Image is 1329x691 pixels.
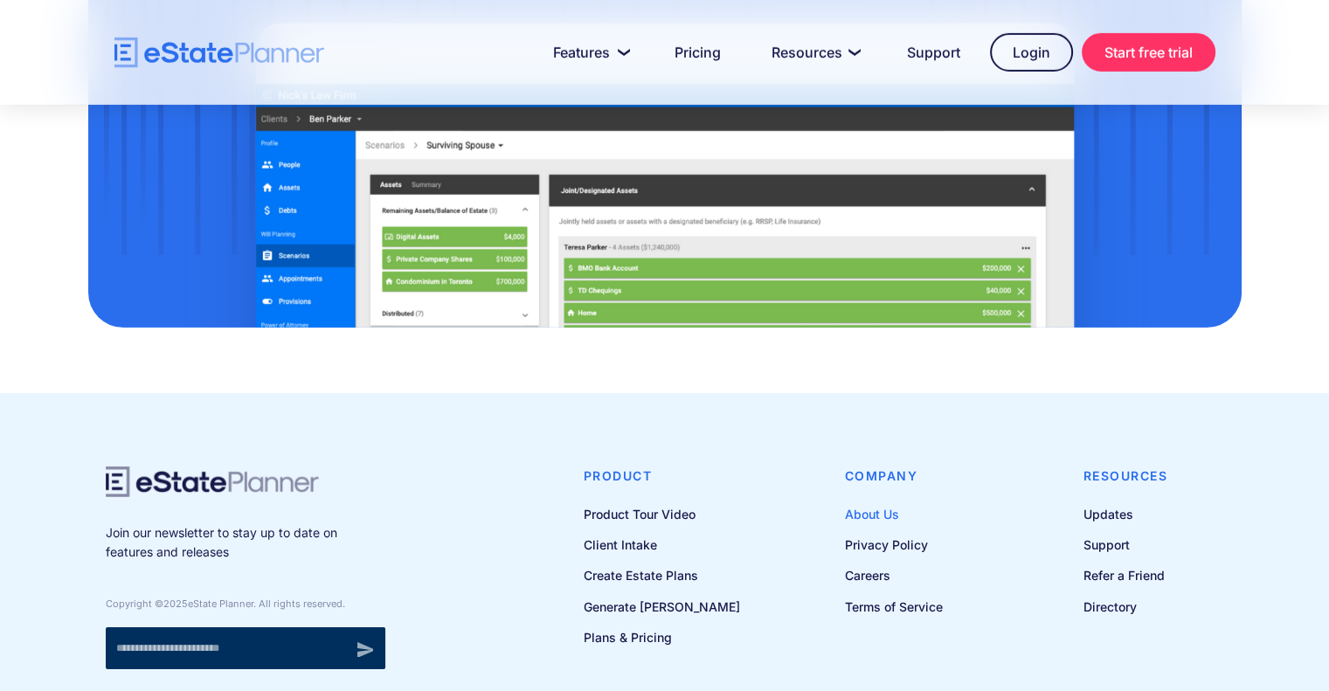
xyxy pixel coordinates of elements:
a: Client Intake [584,534,740,556]
form: Newsletter signup [106,627,385,669]
a: Generate [PERSON_NAME] [584,596,740,618]
a: Plans & Pricing [584,626,740,648]
a: Support [1083,534,1168,556]
a: Refer a Friend [1083,564,1168,586]
a: Features [532,35,645,70]
h4: Company [845,466,943,486]
div: Copyright © eState Planner. All rights reserved. [106,598,385,610]
a: Terms of Service [845,596,943,618]
span: 2025 [163,598,188,610]
h4: Product [584,466,740,486]
a: Support [886,35,981,70]
a: Resources [751,35,877,70]
a: Privacy Policy [845,534,943,556]
a: Careers [845,564,943,586]
p: Join our newsletter to stay up to date on features and releases [106,523,385,563]
a: Create Estate Plans [584,564,740,586]
a: home [114,38,324,68]
a: Pricing [654,35,742,70]
a: Directory [1083,596,1168,618]
a: Updates [1083,503,1168,525]
a: About Us [845,503,943,525]
h4: Resources [1083,466,1168,486]
a: Login [990,33,1073,72]
a: Product Tour Video [584,503,740,525]
a: Start free trial [1082,33,1215,72]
